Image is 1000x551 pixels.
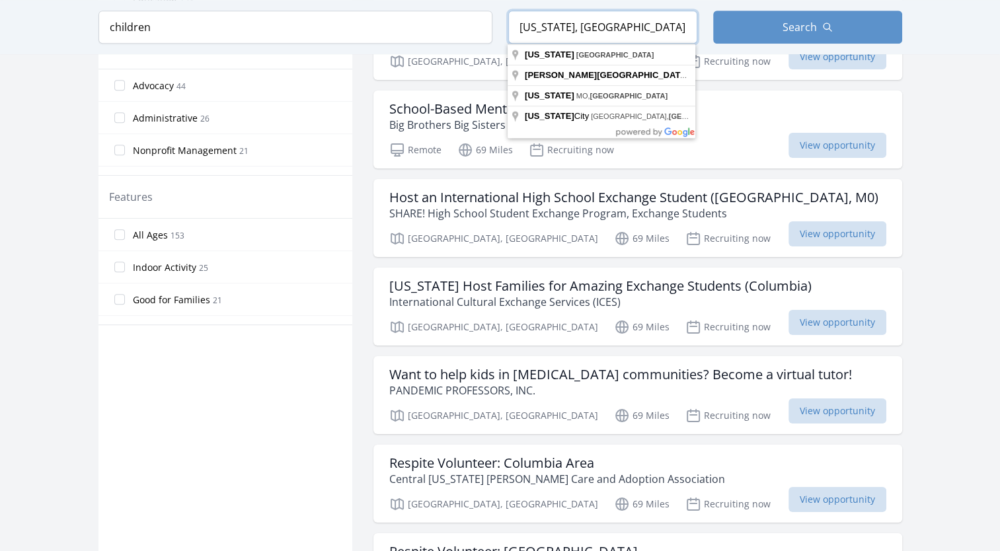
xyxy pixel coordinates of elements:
[389,294,812,310] p: International Cultural Exchange Services (ICES)
[685,54,771,69] p: Recruiting now
[389,190,878,205] h3: Host an International High School Exchange Student ([GEOGRAPHIC_DATA], M0)
[788,310,886,335] span: View opportunity
[389,117,681,133] p: Big Brothers Big Sisters of [GEOGRAPHIC_DATA][US_STATE]
[525,111,591,121] span: City
[213,295,222,306] span: 21
[389,471,725,487] p: Central [US_STATE] [PERSON_NAME] Care and Adoption Association
[389,408,598,423] p: [GEOGRAPHIC_DATA], [GEOGRAPHIC_DATA]
[614,496,670,512] p: 69 Miles
[114,262,125,272] input: Indoor Activity 25
[389,455,725,471] h3: Respite Volunteer: Columbia Area
[114,294,125,305] input: Good for Families 21
[114,145,125,155] input: Nonprofit Management 21
[114,229,125,240] input: All Ages 153
[389,54,598,69] p: [GEOGRAPHIC_DATA], [GEOGRAPHIC_DATA]
[389,231,598,246] p: [GEOGRAPHIC_DATA], [GEOGRAPHIC_DATA]
[685,408,771,423] p: Recruiting now
[685,319,771,335] p: Recruiting now
[373,445,902,523] a: Respite Volunteer: Columbia Area Central [US_STATE] [PERSON_NAME] Care and Adoption Association [...
[576,51,654,59] span: [GEOGRAPHIC_DATA]
[133,79,174,92] span: Advocacy
[691,71,812,79] span: , [GEOGRAPHIC_DATA]
[389,383,852,398] p: PANDEMIC PROFESSORS, INC.
[457,142,513,158] p: 69 Miles
[783,19,817,35] span: Search
[614,231,670,246] p: 69 Miles
[389,101,681,117] h3: School-Based Mentoring
[389,367,852,383] h3: Want to help kids in [MEDICAL_DATA] communities? Become a virtual tutor!
[133,261,196,274] span: Indoor Activity
[685,231,771,246] p: Recruiting now
[114,80,125,91] input: Advocacy 44
[114,112,125,123] input: Administrative 26
[389,142,442,158] p: Remote
[691,71,732,79] span: [US_STATE]
[133,144,237,157] span: Nonprofit Management
[614,319,670,335] p: 69 Miles
[591,112,746,120] span: [GEOGRAPHIC_DATA],
[200,113,210,124] span: 26
[529,142,614,158] p: Recruiting now
[389,278,812,294] h3: [US_STATE] Host Families for Amazing Exchange Students (Columbia)
[788,44,886,69] span: View opportunity
[525,70,689,80] span: [PERSON_NAME][GEOGRAPHIC_DATA]
[788,221,886,246] span: View opportunity
[373,91,902,168] a: School-Based Mentoring Big Brothers Big Sisters of [GEOGRAPHIC_DATA][US_STATE] Remote 69 Miles Re...
[109,189,153,205] legend: Features
[389,496,598,512] p: [GEOGRAPHIC_DATA], [GEOGRAPHIC_DATA]
[133,112,198,125] span: Administrative
[133,293,210,307] span: Good for Families
[171,230,184,241] span: 153
[685,496,771,512] p: Recruiting now
[389,205,878,221] p: SHARE! High School Student Exchange Program, Exchange Students
[98,11,492,44] input: Keyword
[614,408,670,423] p: 69 Miles
[525,111,574,121] span: [US_STATE]
[176,81,186,92] span: 44
[788,398,886,423] span: View opportunity
[713,11,902,44] button: Search
[508,11,697,44] input: Location
[199,262,208,274] span: 25
[373,179,902,257] a: Host an International High School Exchange Student ([GEOGRAPHIC_DATA], M0) SHARE! High School Stu...
[788,133,886,158] span: View opportunity
[669,112,747,120] span: [GEOGRAPHIC_DATA]
[373,268,902,346] a: [US_STATE] Host Families for Amazing Exchange Students (Columbia) International Cultural Exchange...
[590,92,668,100] span: [GEOGRAPHIC_DATA]
[525,50,574,59] span: [US_STATE]
[133,229,168,242] span: All Ages
[525,91,574,100] span: [US_STATE]
[389,319,598,335] p: [GEOGRAPHIC_DATA], [GEOGRAPHIC_DATA]
[788,487,886,512] span: View opportunity
[239,145,249,157] span: 21
[576,92,668,100] span: MO,
[373,356,902,434] a: Want to help kids in [MEDICAL_DATA] communities? Become a virtual tutor! PANDEMIC PROFESSORS, INC...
